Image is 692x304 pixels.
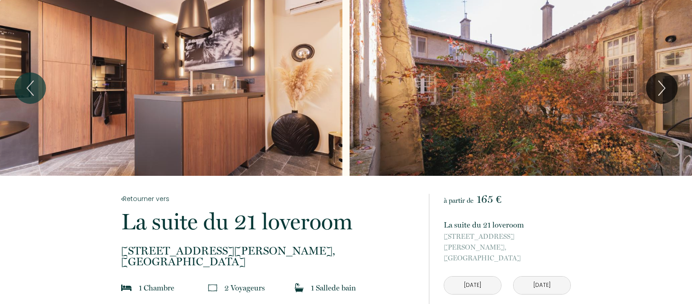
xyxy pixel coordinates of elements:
[262,283,265,292] span: s
[139,282,174,294] p: 1 Chambre
[121,246,417,267] p: [GEOGRAPHIC_DATA]
[14,72,46,104] button: Previous
[477,193,501,206] span: 165 €
[224,282,265,294] p: 2 Voyageur
[444,197,473,205] span: à partir de
[444,231,571,253] span: [STREET_ADDRESS][PERSON_NAME],
[121,194,417,204] a: Retourner vers
[444,277,501,294] input: Arrivée
[646,72,678,104] button: Next
[444,219,571,231] p: La suite du 21 loveroom
[444,231,571,264] p: [GEOGRAPHIC_DATA]
[514,277,570,294] input: Départ
[121,246,417,256] span: [STREET_ADDRESS][PERSON_NAME],
[208,283,217,292] img: guests
[311,282,356,294] p: 1 Salle de bain
[121,210,417,233] p: La suite du 21 loveroom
